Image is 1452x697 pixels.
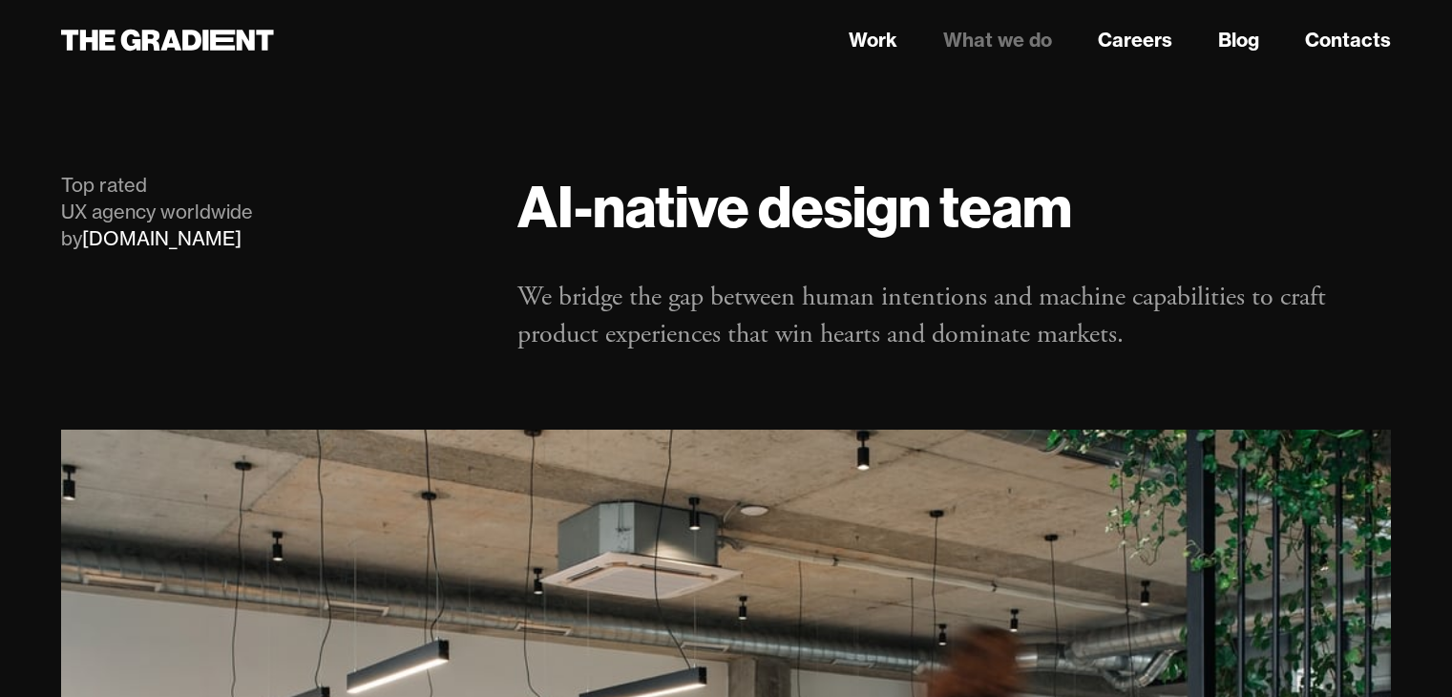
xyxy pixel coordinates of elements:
[1098,26,1172,54] a: Careers
[82,226,242,250] a: [DOMAIN_NAME]
[1305,26,1391,54] a: Contacts
[61,172,479,252] div: Top rated UX agency worldwide by
[517,172,1391,241] h1: AI-native design team
[517,279,1391,353] p: We bridge the gap between human intentions and machine capabilities to craft product experiences ...
[849,26,897,54] a: Work
[943,26,1052,54] a: What we do
[1218,26,1259,54] a: Blog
